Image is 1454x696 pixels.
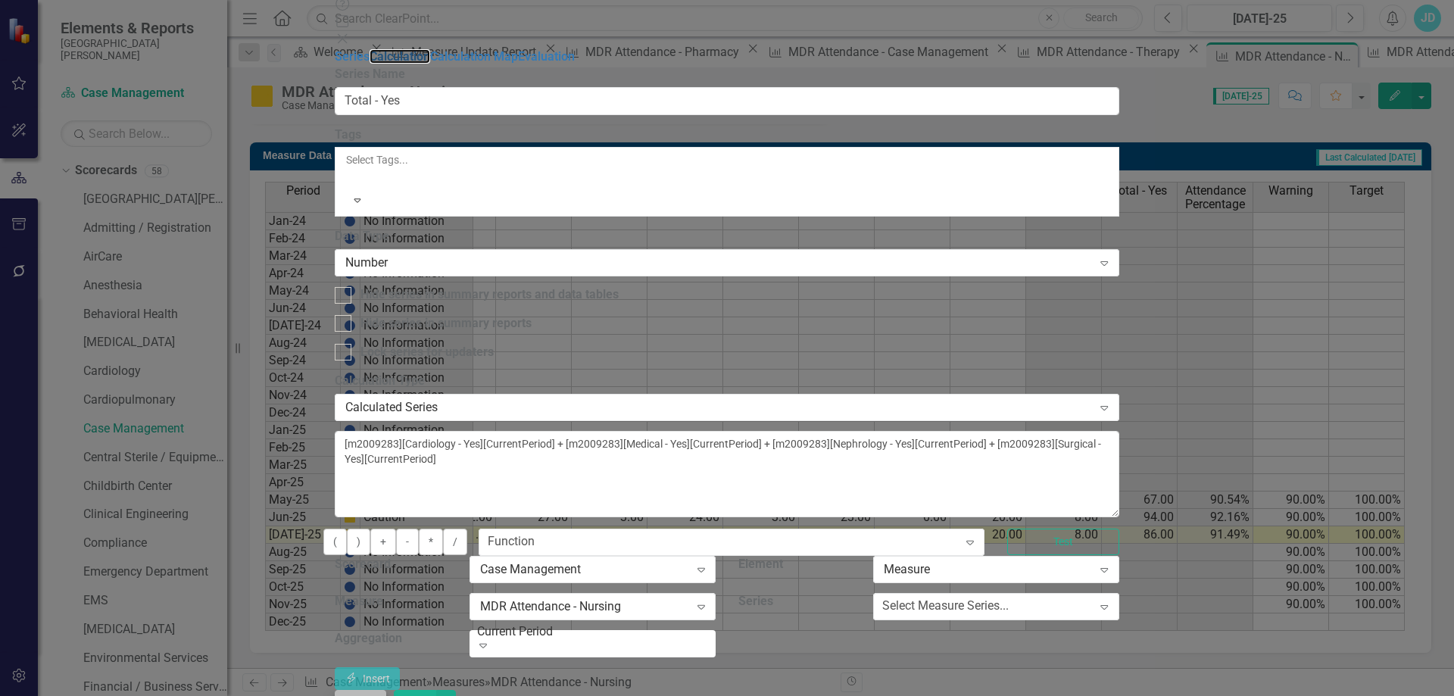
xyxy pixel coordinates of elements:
[346,152,1107,167] div: Select Tags...
[360,315,532,332] div: Hide series in summary reports
[370,49,430,64] a: Calculation
[335,667,400,691] button: Insert
[335,49,370,64] a: Series
[335,630,402,648] label: Aggregation
[360,286,619,304] div: Hide series in summary reports and data tables
[323,529,347,555] button: (
[518,49,575,64] a: Evaluation
[345,254,1092,272] div: Number
[480,598,689,615] div: MDR Attendance - Nursing
[1007,529,1119,555] button: Test
[347,529,370,555] button: )
[335,373,1119,390] label: Calculation Type
[335,66,1119,83] label: Series Name
[882,598,1009,615] div: Select Measure Series...
[430,49,518,64] a: Calculation Map
[370,529,396,555] button: +
[738,593,773,610] label: Series
[443,529,467,555] button: /
[360,344,494,361] div: Lock series for updaters
[480,560,689,578] div: Case Management
[335,87,1119,115] input: Series Name
[345,398,1092,416] div: Calculated Series
[335,431,1119,517] textarea: [m2009283][Cardiology - Yes][CurrentPeriod] + [m2009283][Medical - Yes][CurrentPeriod] + [m200928...
[396,529,419,555] button: -
[738,556,783,573] label: Element
[488,533,535,551] div: Function
[884,560,1093,578] div: Measure
[477,623,717,640] div: Current Period
[335,593,383,610] label: Measure
[335,228,1119,245] label: Data Type
[335,556,391,573] label: Scorecard
[335,126,1119,144] label: Tags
